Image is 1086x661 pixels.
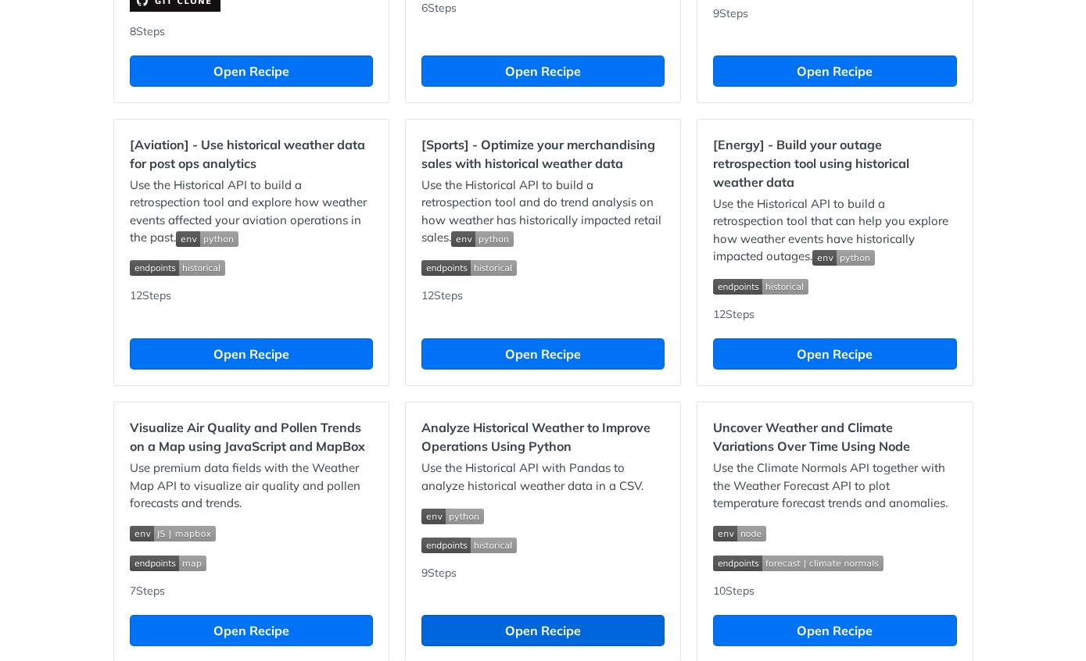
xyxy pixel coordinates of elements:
img: endpoint [130,556,206,571]
img: env [812,250,875,266]
div: 12 Steps [713,306,956,323]
div: 9 Steps [713,5,956,40]
p: Use the Historical API to build a retrospection tool that can help you explore how weather events... [713,195,956,266]
span: Expand image [176,230,238,245]
p: Use the Historical API to build a retrospection tool and do trend analysis on how weather has his... [421,177,665,247]
span: Expand image [421,506,665,524]
h2: Visualize Air Quality and Pollen Trends on a Map using JavaScript and MapBox [130,418,373,456]
div: 8 Steps [130,23,373,40]
h2: Analyze Historical Weather to Improve Operations Using Python [421,418,665,456]
div: 12 Steps [421,288,665,323]
img: env [713,526,766,541]
div: 12 Steps [130,288,373,323]
img: endpoint [713,556,883,571]
span: Expand image [713,277,956,295]
button: Open Recipe [421,55,665,87]
span: Expand image [130,553,373,571]
span: Expand image [421,259,665,277]
button: Open Recipe [713,615,956,646]
div: 7 Steps [130,583,373,599]
img: env [451,231,514,247]
h2: [Aviation] - Use historical weather data for post ops analytics [130,135,373,173]
img: endpoint [421,260,517,276]
span: Expand image [713,553,956,571]
img: endpoint [713,279,808,295]
p: Use the Historical API with Pandas to analyze historical weather data in a CSV. [421,459,665,495]
button: Open Recipe [130,338,373,370]
span: Expand image [451,230,514,245]
button: Open Recipe [130,615,373,646]
img: env [421,509,484,524]
div: 10 Steps [713,583,956,599]
span: Expand image [713,524,956,542]
button: Open Recipe [421,615,665,646]
span: Expand image [812,248,875,263]
img: env [176,231,238,247]
span: Expand image [130,259,373,277]
img: endpoint [421,538,517,553]
h2: [Energy] - Build your outage retrospection tool using historical weather data [713,135,956,191]
img: env [130,526,216,541]
img: endpoint [130,260,225,276]
span: Expand image [130,524,373,542]
button: Open Recipe [713,338,956,370]
button: Open Recipe [421,338,665,370]
p: Use the Climate Normals API together with the Weather Forecast API to plot temperature forecast t... [713,459,956,513]
h2: Uncover Weather and Climate Variations Over Time Using Node [713,418,956,456]
button: Open Recipe [130,55,373,87]
p: Use the Historical API to build a retrospection tool and explore how weather events affected your... [130,177,373,247]
p: Use premium data fields with the Weather Map API to visualize air quality and pollen forecasts an... [130,459,373,513]
div: 9 Steps [421,565,665,599]
span: Expand image [421,536,665,554]
button: Open Recipe [713,55,956,87]
h2: [Sports] - Optimize your merchandising sales with historical weather data [421,135,665,173]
